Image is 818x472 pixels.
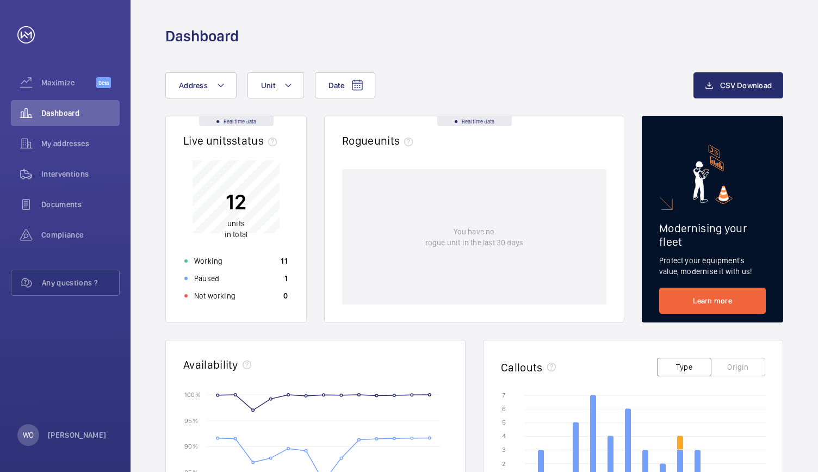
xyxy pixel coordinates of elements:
[502,405,506,413] text: 6
[502,460,505,468] text: 2
[41,169,120,179] span: Interventions
[502,392,505,399] text: 7
[41,229,120,240] span: Compliance
[42,277,119,288] span: Any questions ?
[247,72,304,98] button: Unit
[693,72,783,98] button: CSV Download
[711,358,765,376] button: Origin
[502,432,506,440] text: 4
[283,290,288,301] p: 0
[23,430,34,440] p: WO
[502,446,506,454] text: 3
[329,81,344,90] span: Date
[165,26,239,46] h1: Dashboard
[41,108,120,119] span: Dashboard
[501,361,543,374] h2: Callouts
[184,443,198,450] text: 90 %
[284,273,288,284] p: 1
[41,77,96,88] span: Maximize
[184,390,201,398] text: 100 %
[437,116,512,126] div: Real time data
[194,256,222,266] p: Working
[659,255,766,277] p: Protect your equipment's value, modernise it with us!
[183,134,281,147] h2: Live units
[48,430,107,440] p: [PERSON_NAME]
[720,81,772,90] span: CSV Download
[225,188,247,215] p: 12
[179,81,208,90] span: Address
[374,134,418,147] span: units
[502,419,506,426] text: 5
[165,72,237,98] button: Address
[194,290,236,301] p: Not working
[225,218,247,240] p: in total
[261,81,275,90] span: Unit
[342,134,417,147] h2: Rogue
[659,221,766,249] h2: Modernising your fleet
[425,226,523,248] p: You have no rogue unit in the last 30 days
[693,145,733,204] img: marketing-card.svg
[281,256,288,266] p: 11
[315,72,375,98] button: Date
[41,138,120,149] span: My addresses
[96,77,111,88] span: Beta
[227,219,245,228] span: units
[199,116,274,126] div: Real time data
[232,134,281,147] span: status
[183,358,238,371] h2: Availability
[657,358,711,376] button: Type
[41,199,120,210] span: Documents
[184,417,198,424] text: 95 %
[659,288,766,314] a: Learn more
[194,273,219,284] p: Paused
